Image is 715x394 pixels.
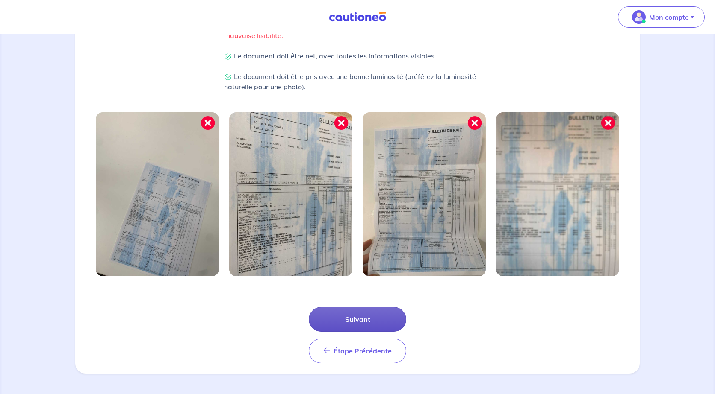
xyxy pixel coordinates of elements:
[363,112,486,276] img: Image mal cadrée 3
[334,347,392,355] span: Étape Précédente
[309,307,406,332] button: Suivant
[224,73,232,81] img: Check
[229,112,352,276] img: Image mal cadrée 2
[496,112,619,276] img: Image mal cadrée 4
[618,6,705,28] button: illu_account_valid_menu.svgMon compte
[632,10,646,24] img: illu_account_valid_menu.svg
[96,112,219,276] img: Image mal cadrée 1
[224,53,232,61] img: Check
[309,339,406,363] button: Étape Précédente
[649,12,689,22] p: Mon compte
[224,51,491,92] p: Le document doit être net, avec toutes les informations visibles. Le document doit être pris avec...
[325,12,390,22] img: Cautioneo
